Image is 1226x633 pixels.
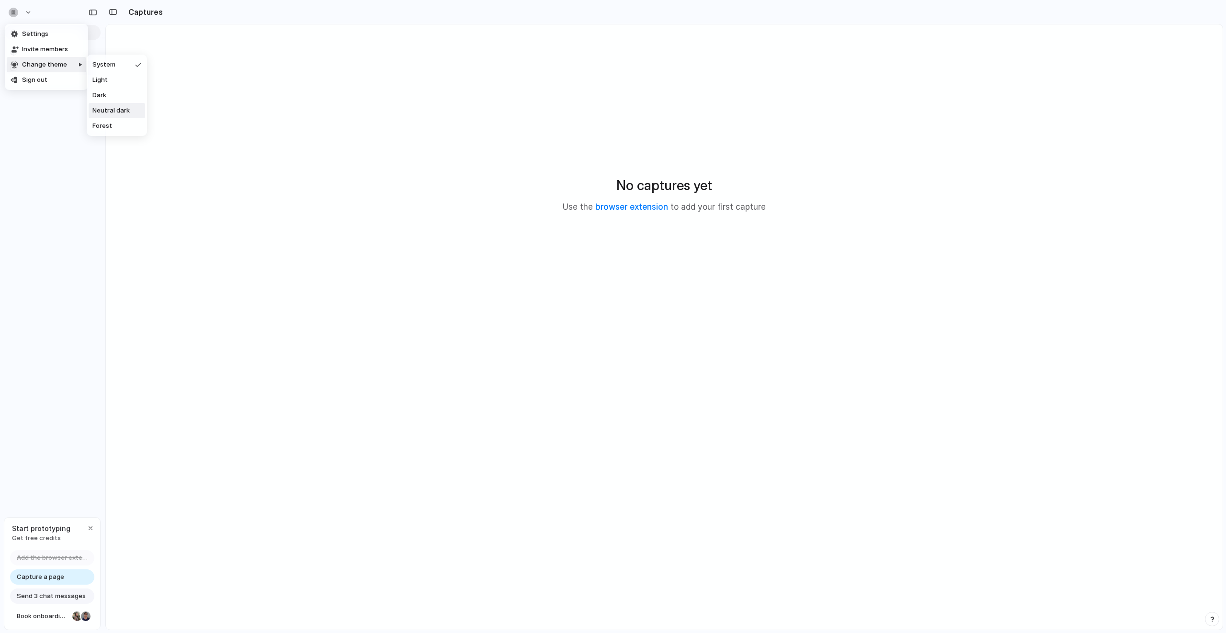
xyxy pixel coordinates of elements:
[92,60,115,69] span: System
[22,29,48,39] span: Settings
[22,45,68,54] span: Invite members
[92,75,108,85] span: Light
[92,90,106,100] span: Dark
[22,60,67,69] span: Change theme
[22,75,47,85] span: Sign out
[92,121,112,131] span: Forest
[92,106,130,115] span: Neutral dark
